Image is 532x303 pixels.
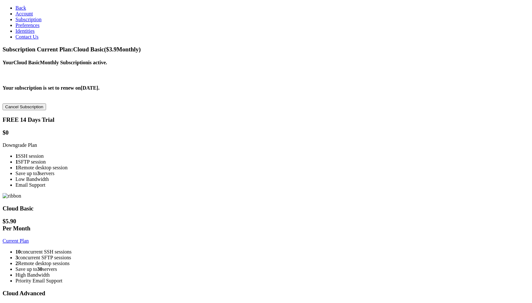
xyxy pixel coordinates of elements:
a: Contact Us [15,34,39,40]
li: Remote desktop session [15,165,529,171]
li: Priority Email Support [15,278,529,284]
span: Current Plan: Cloud Basic ($ 3.9 Monthly) [37,46,141,53]
a: Subscription [15,17,42,22]
h4: Your is active. [3,60,529,66]
div: Per Month [3,225,529,232]
a: Downgrade Plan [3,142,37,148]
li: SSH session [15,153,529,159]
button: Cancel Subscription [3,103,46,110]
a: Current Plan [3,238,29,244]
h1: $ 5.90 [3,218,529,232]
h3: FREE 14 Days Trial [3,116,529,123]
li: concurrent SFTP sessions [15,255,529,261]
li: Remote desktop sessions [15,261,529,266]
strong: 2 [15,261,18,266]
li: concurrent SSH sessions [15,249,529,255]
strong: 1 [15,165,18,170]
strong: 1 [15,159,18,165]
a: Identities [15,28,35,34]
li: Save up to servers [15,171,529,176]
b: Cloud Basic Monthly Subscription [14,60,88,65]
strong: 10 [15,249,21,254]
h3: Cloud Advanced [3,290,529,297]
h3: Cloud Basic [3,205,529,212]
li: SFTP session [15,159,529,165]
li: Save up to servers [15,266,529,272]
a: Back [15,5,26,11]
li: High Bandwidth [15,272,529,278]
a: Preferences [15,22,40,28]
strong: 1 [15,153,18,159]
strong: 3 [37,171,40,176]
img: ribbon [3,193,21,199]
h3: Subscription [3,46,529,53]
h4: Your subscription is set to renew on [DATE] . [3,85,529,91]
li: Email Support [15,182,529,188]
li: Low Bandwidth [15,176,529,182]
strong: 3 [15,255,18,260]
strong: 30 [37,266,43,272]
a: Account [15,11,33,16]
h1: $0 [3,129,529,136]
